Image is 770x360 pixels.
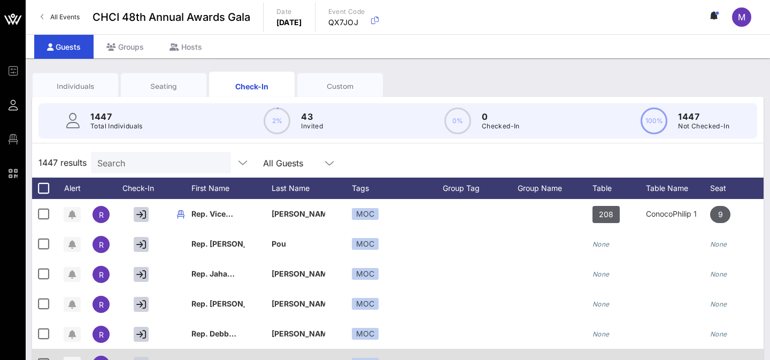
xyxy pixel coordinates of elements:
p: 43 [301,110,323,123]
p: Rep. [PERSON_NAME]… [191,229,245,259]
div: Alert [59,178,86,199]
p: [PERSON_NAME]… [272,319,325,349]
div: Hosts [157,35,215,59]
p: Date [276,6,302,17]
div: All Guests [263,158,303,168]
div: Groups [94,35,157,59]
div: Seat [710,178,764,199]
p: [PERSON_NAME] [272,259,325,289]
i: None [592,270,610,278]
i: None [710,270,727,278]
span: All Events [50,13,80,21]
p: 1447 [90,110,143,123]
div: Group Tag [443,178,518,199]
p: Invited [301,121,323,132]
div: First Name [191,178,272,199]
p: Total Individuals [90,121,143,132]
div: MOC [352,328,379,340]
span: m [738,12,745,22]
i: None [710,300,727,308]
span: 1447 results [38,156,87,169]
div: Table [592,178,646,199]
span: R [99,270,104,279]
div: All Guests [257,152,342,173]
i: None [592,330,610,338]
span: 208 [599,206,613,223]
span: 9 [718,206,723,223]
a: All Events [34,9,86,26]
span: R [99,210,104,219]
div: ConocoPhilip 1 [646,199,710,229]
span: CHCI 48th Annual Awards Gala [93,9,250,25]
i: None [592,300,610,308]
p: Rep. Vice… [191,199,245,229]
div: Table Name [646,178,710,199]
p: [PERSON_NAME] [272,289,325,319]
div: Tags [352,178,443,199]
p: [PERSON_NAME] [272,199,325,229]
p: Event Code [328,6,365,17]
span: R [99,240,104,249]
p: [DATE] [276,17,302,28]
div: Seating [129,81,198,91]
div: Individuals [41,81,110,91]
p: Rep. Jaha… [191,259,245,289]
div: Check-In [117,178,170,199]
div: MOC [352,238,379,250]
div: m [732,7,751,27]
p: Rep. [PERSON_NAME]… [191,289,245,319]
p: 1447 [678,110,729,123]
div: Guests [34,35,94,59]
div: Check-In [217,81,287,92]
p: Rep. Debb… [191,319,245,349]
p: Pou [272,229,325,259]
p: QX7JOJ [328,17,365,28]
i: None [592,240,610,248]
span: R [99,300,104,309]
p: 0 [482,110,520,123]
span: R [99,330,104,339]
i: None [710,240,727,248]
p: Not Checked-In [678,121,729,132]
div: Group Name [518,178,592,199]
div: Last Name [272,178,352,199]
div: Custom [305,81,375,91]
i: None [710,330,727,338]
p: Checked-In [482,121,520,132]
div: MOC [352,298,379,310]
div: MOC [352,268,379,280]
div: MOC [352,208,379,220]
